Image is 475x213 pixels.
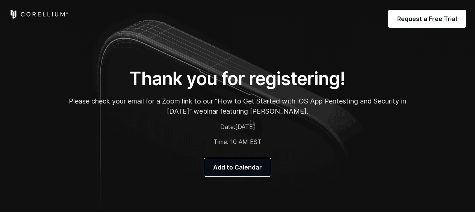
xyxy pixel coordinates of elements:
a: Corellium Home [9,10,69,19]
p: Please check your email for a Zoom link to our “How to Get Started with iOS App Pentesting and Se... [68,96,407,116]
span: Add to Calendar [213,163,262,172]
a: Add to Calendar [204,158,271,176]
h1: Thank you for registering! [68,67,407,90]
span: [DATE] [235,123,255,130]
a: Request a Free Trial [388,10,466,28]
span: Request a Free Trial [397,14,457,23]
p: Date: [68,122,407,131]
p: Time: 10 AM EST [68,137,407,146]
